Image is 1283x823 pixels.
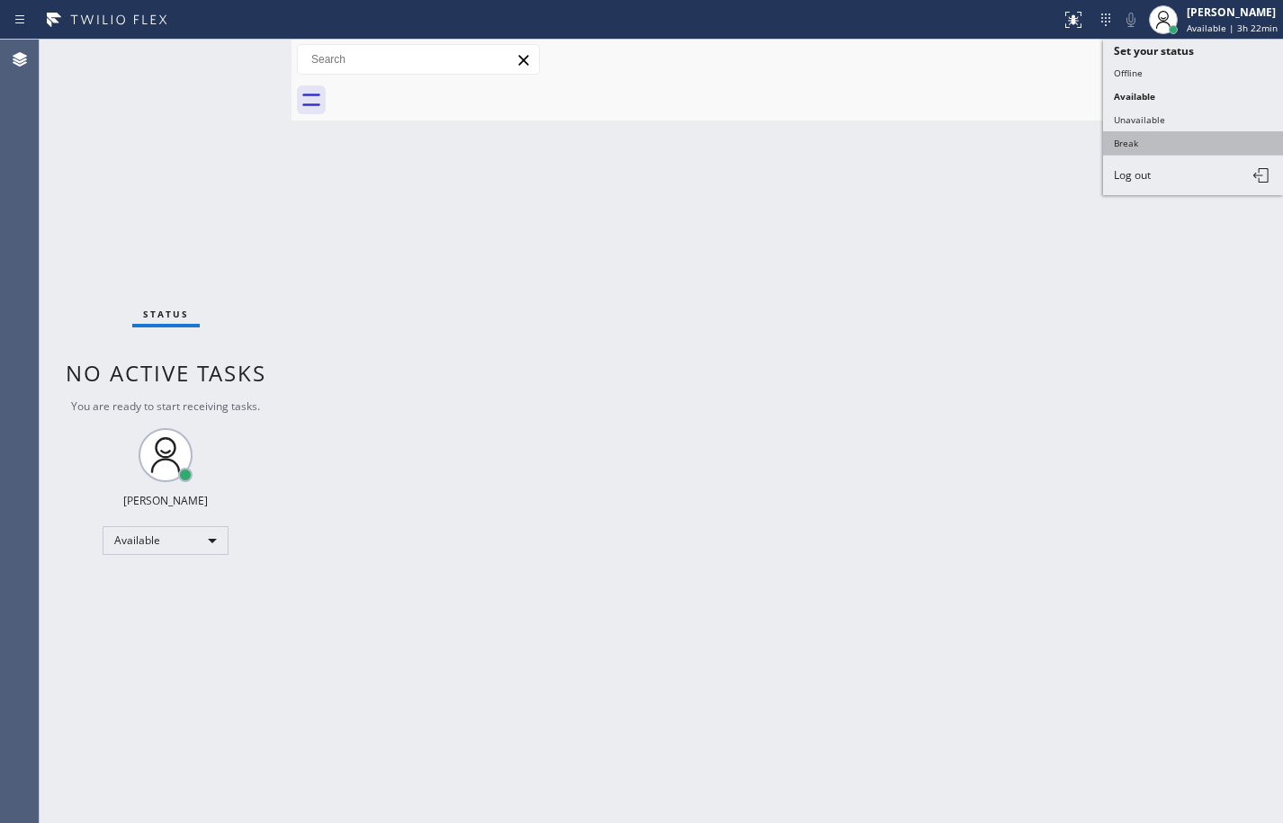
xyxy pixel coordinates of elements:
span: Status [143,308,189,320]
input: Search [298,45,539,74]
div: [PERSON_NAME] [123,493,208,508]
span: You are ready to start receiving tasks. [71,398,260,414]
span: Available | 3h 22min [1187,22,1278,34]
span: No active tasks [66,358,266,388]
button: Mute [1118,7,1144,32]
div: Available [103,526,229,555]
div: [PERSON_NAME] [1187,4,1278,20]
